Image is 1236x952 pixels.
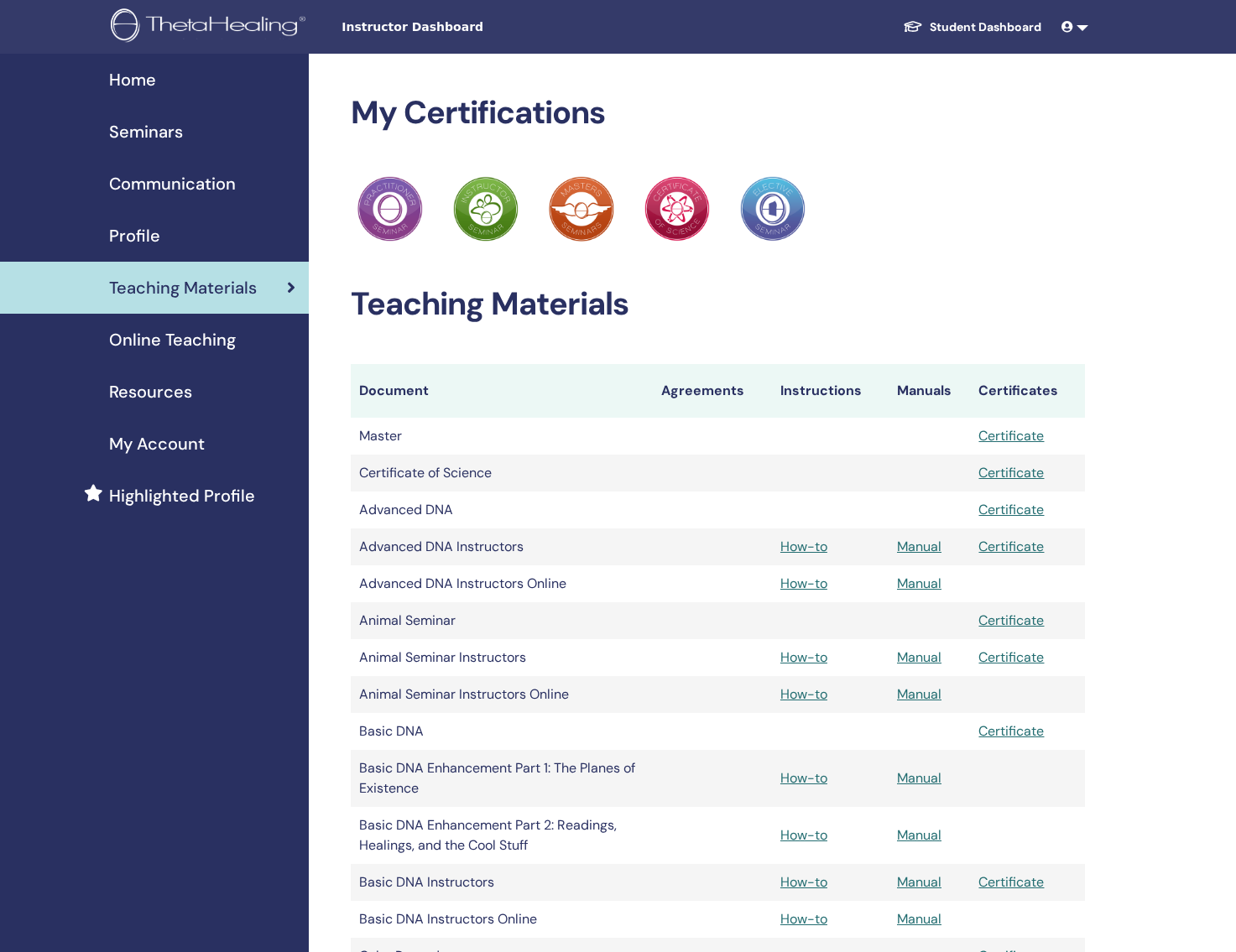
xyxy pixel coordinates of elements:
[772,364,889,418] th: Instructions
[780,910,827,928] a: How-to
[109,67,156,92] span: Home
[780,769,827,787] a: How-to
[978,427,1044,445] a: Certificate
[897,538,941,555] a: Manual
[351,364,653,418] th: Document
[897,826,941,844] a: Manual
[897,873,941,891] a: Manual
[970,364,1085,418] th: Certificates
[978,538,1044,555] a: Certificate
[978,648,1044,666] a: Certificate
[351,565,653,602] td: Advanced DNA Instructors Online
[111,8,311,46] img: logo.png
[351,528,653,565] td: Advanced DNA Instructors
[351,901,653,938] td: Basic DNA Instructors Online
[109,171,236,196] span: Communication
[351,639,653,676] td: Animal Seminar Instructors
[897,575,941,592] a: Manual
[780,873,827,891] a: How-to
[653,364,772,418] th: Agreements
[903,19,923,34] img: graduation-cap-white.svg
[978,722,1044,740] a: Certificate
[109,119,183,144] span: Seminars
[549,176,614,242] img: Practitioner
[740,176,806,242] img: Practitioner
[351,285,1085,324] h2: Teaching Materials
[109,379,192,404] span: Resources
[342,18,593,36] span: Instructor Dashboard
[109,327,236,352] span: Online Teaching
[351,676,653,713] td: Animal Seminar Instructors Online
[897,769,941,787] a: Manual
[897,685,941,703] a: Manual
[644,176,710,242] img: Practitioner
[453,176,519,242] img: Practitioner
[351,807,653,864] td: Basic DNA Enhancement Part 2: Readings, Healings, and the Cool Stuff
[357,176,423,242] img: Practitioner
[351,455,653,492] td: Certificate of Science
[109,223,160,248] span: Profile
[109,431,205,456] span: My Account
[109,275,257,300] span: Teaching Materials
[780,826,827,844] a: How-to
[897,910,941,928] a: Manual
[351,864,653,901] td: Basic DNA Instructors
[780,685,827,703] a: How-to
[780,575,827,592] a: How-to
[351,492,653,528] td: Advanced DNA
[109,483,255,508] span: Highlighted Profile
[351,418,653,455] td: Master
[351,713,653,750] td: Basic DNA
[889,12,1055,43] a: Student Dashboard
[897,648,941,666] a: Manual
[978,873,1044,891] a: Certificate
[351,94,1085,133] h2: My Certifications
[889,364,970,418] th: Manuals
[978,501,1044,518] a: Certificate
[351,750,653,807] td: Basic DNA Enhancement Part 1: The Planes of Existence
[978,611,1044,629] a: Certificate
[351,602,653,639] td: Animal Seminar
[780,648,827,666] a: How-to
[978,464,1044,481] a: Certificate
[780,538,827,555] a: How-to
